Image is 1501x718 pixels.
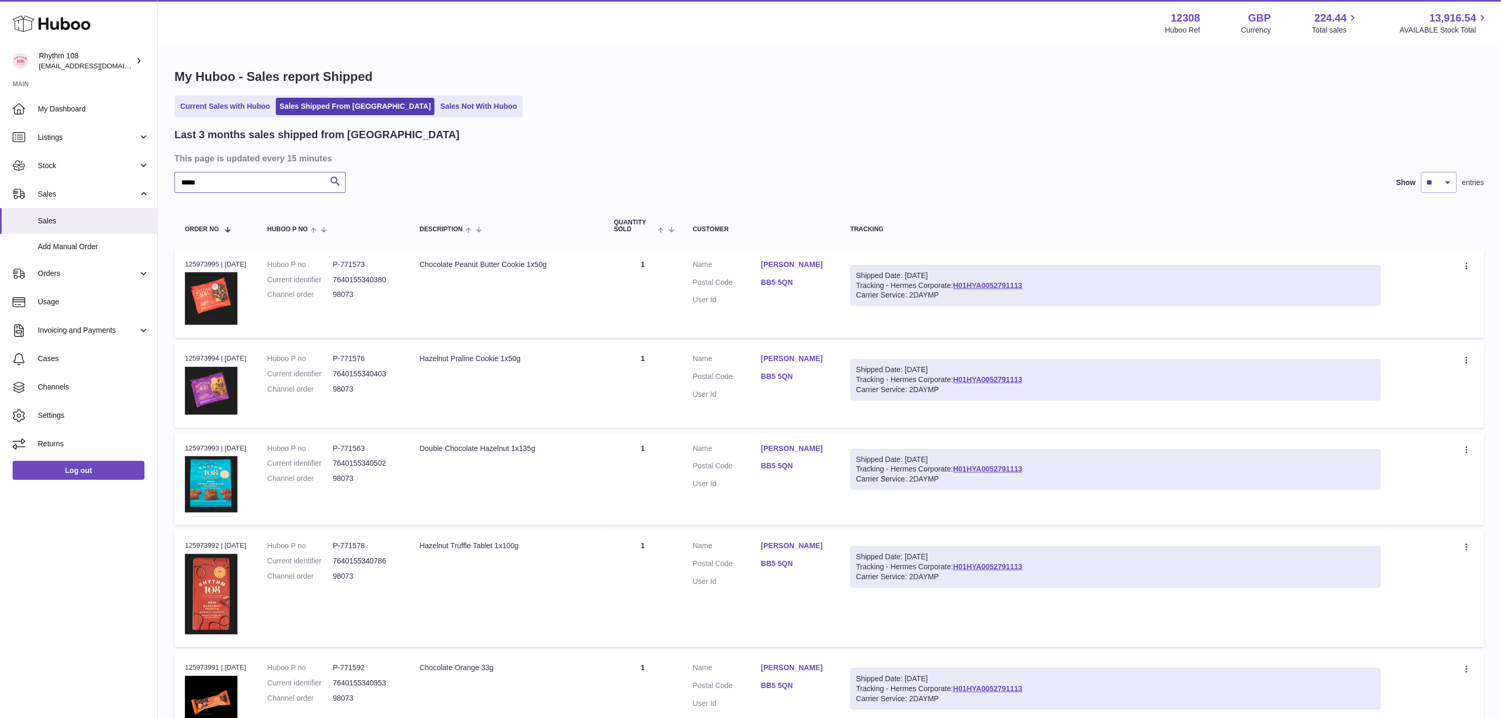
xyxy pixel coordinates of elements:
dt: Postal Code [693,681,761,693]
span: Order No [185,226,219,233]
dt: Current identifier [267,556,333,566]
dt: Channel order [267,384,333,394]
span: Returns [38,439,149,449]
dd: 7640155340502 [333,458,399,468]
div: 125973995 | [DATE] [185,260,246,269]
div: Shipped Date: [DATE] [856,365,1375,375]
dd: 98073 [333,571,399,581]
a: BB5 5QN [761,461,830,471]
dt: Current identifier [267,678,333,688]
span: [EMAIL_ADDRESS][DOMAIN_NAME] [39,61,154,70]
dt: Name [693,354,761,366]
dt: Postal Code [693,278,761,290]
dd: 98073 [333,384,399,394]
span: Stock [38,161,138,171]
div: Tracking - Hermes Corporate: [851,668,1381,710]
strong: 12308 [1171,11,1200,25]
dd: 98073 [333,290,399,300]
a: Log out [13,461,144,480]
a: [PERSON_NAME] [761,260,830,270]
div: Tracking [851,226,1381,233]
span: 224.44 [1314,11,1347,25]
dt: User Id [693,295,761,305]
a: Sales Not With Huboo [437,98,521,115]
span: entries [1462,178,1484,188]
div: Tracking - Hermes Corporate: [851,359,1381,401]
span: Total sales [1312,25,1359,35]
div: Carrier Service: 2DAYMP [856,694,1375,704]
div: Chocolate Orange 33g [420,663,593,673]
span: Huboo P no [267,226,308,233]
dt: User Id [693,389,761,399]
a: H01HYA0052791113 [953,562,1022,571]
a: 13,916.54 AVAILABLE Stock Total [1400,11,1488,35]
img: 123081684746069.JPG [185,272,237,325]
dd: 7640155340786 [333,556,399,566]
div: Tracking - Hermes Corporate: [851,265,1381,306]
td: 1 [604,249,682,339]
td: 1 [604,530,682,647]
span: Quantity Sold [614,219,656,233]
a: Sales Shipped From [GEOGRAPHIC_DATA] [276,98,434,115]
h2: Last 3 months sales shipped from [GEOGRAPHIC_DATA] [174,128,460,142]
dt: Huboo P no [267,354,333,364]
dt: Channel order [267,474,333,484]
dt: Postal Code [693,559,761,571]
dt: Channel order [267,290,333,300]
a: [PERSON_NAME] [761,444,830,454]
dt: Name [693,260,761,272]
span: Channels [38,382,149,392]
div: Carrier Service: 2DAYMP [856,572,1375,582]
dd: 98073 [333,693,399,703]
div: Customer [693,226,830,233]
a: BB5 5QN [761,681,830,691]
strong: GBP [1248,11,1271,25]
dd: P-771576 [333,354,399,364]
td: 1 [604,343,682,427]
a: [PERSON_NAME] [761,354,830,364]
div: Carrier Service: 2DAYMP [856,385,1375,395]
dt: Huboo P no [267,444,333,454]
div: Double Chocolate Hazelnut 1x135g [420,444,593,454]
a: BB5 5QN [761,278,830,288]
div: Carrier Service: 2DAYMP [856,474,1375,484]
dt: Postal Code [693,372,761,384]
div: Rhythm 108 [39,51,133,71]
h1: My Huboo - Sales report Shipped [174,68,1484,85]
a: H01HYA0052791113 [953,684,1022,693]
dt: Current identifier [267,458,333,468]
dd: P-771578 [333,541,399,551]
span: Invoicing and Payments [38,325,138,335]
dd: 7640155340380 [333,275,399,285]
div: Shipped Date: [DATE] [856,552,1375,562]
a: H01HYA0052791113 [953,281,1022,290]
a: Current Sales with Huboo [177,98,274,115]
div: Shipped Date: [DATE] [856,455,1375,465]
td: 1 [604,433,682,526]
dt: Name [693,444,761,456]
dt: User Id [693,699,761,709]
div: Hazelnut Praline Cookie 1x50g [420,354,593,364]
span: 13,916.54 [1430,11,1476,25]
div: 125973993 | [DATE] [185,444,246,453]
img: 123081684746041.JPG [185,367,237,415]
span: Cases [38,354,149,364]
div: 125973991 | [DATE] [185,663,246,672]
div: Shipped Date: [DATE] [856,674,1375,684]
label: Show [1396,178,1416,188]
span: My Dashboard [38,104,149,114]
span: Settings [38,411,149,420]
dt: Name [693,663,761,675]
img: orders@rhythm108.com [13,53,28,69]
span: Sales [38,216,149,226]
dt: Current identifier [267,275,333,285]
a: 224.44 Total sales [1312,11,1359,35]
div: Tracking - Hermes Corporate: [851,449,1381,490]
dt: Name [693,541,761,553]
img: 123081684746297.jpg [185,456,237,512]
dt: Channel order [267,693,333,703]
a: [PERSON_NAME] [761,541,830,551]
span: Add Manual Order [38,242,149,252]
dd: P-771573 [333,260,399,270]
span: AVAILABLE Stock Total [1400,25,1488,35]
